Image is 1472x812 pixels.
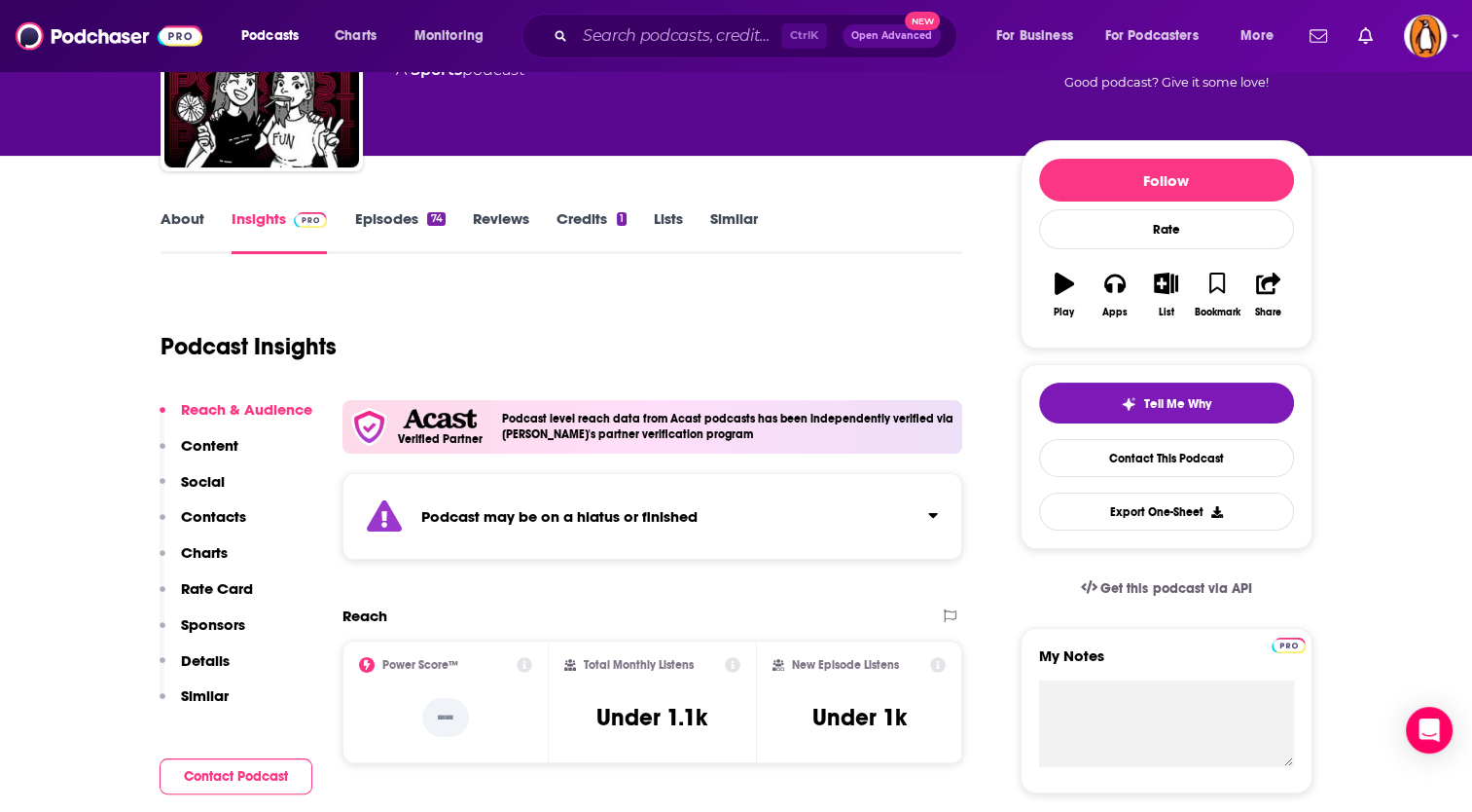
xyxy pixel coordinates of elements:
a: Contact This Podcast [1039,439,1294,477]
h5: Verified Partner [398,433,483,445]
button: Show profile menu [1404,15,1447,57]
p: Contacts [181,507,246,526]
h2: Total Monthly Listens [584,658,694,672]
span: More [1240,22,1274,50]
button: Apps [1090,260,1140,330]
button: open menu [983,20,1097,52]
h3: Under 1.1k [596,703,707,732]
button: Contact Podcast [160,758,312,794]
button: open menu [228,20,324,52]
img: tell me why sparkle [1121,396,1136,412]
h1: Podcast Insights [161,332,337,361]
div: Apps [1102,307,1128,318]
a: Show notifications dropdown [1302,19,1335,53]
div: Open Intercom Messenger [1406,707,1453,754]
img: Acast [403,409,477,429]
a: Similar [710,209,758,254]
button: open menu [401,20,509,52]
span: Open Advanced [851,31,932,41]
span: Charts [335,22,377,50]
section: Click to expand status details [342,473,963,560]
p: Reach & Audience [181,400,312,419]
span: Podcasts [241,22,299,50]
button: Open AdvancedNew [843,24,941,48]
p: -- [422,698,469,737]
button: Bookmark [1192,260,1242,330]
a: Credits1 [556,209,627,254]
div: Share [1255,307,1281,318]
button: open menu [1093,20,1227,52]
img: verfied icon [350,408,388,446]
button: Rate Card [160,579,253,615]
button: Share [1242,260,1293,330]
div: Rate [1039,209,1294,249]
p: Rate Card [181,579,253,598]
a: Lists [654,209,683,254]
p: Charts [181,543,228,562]
img: User Profile [1404,15,1447,57]
button: Contacts [160,507,246,543]
a: Reviews [473,209,529,254]
a: Charts [322,20,388,52]
button: Export One-Sheet [1039,493,1294,531]
button: Play [1039,260,1090,330]
span: Get this podcast via API [1100,580,1251,597]
button: Charts [160,543,228,579]
button: Details [160,651,230,687]
p: Details [181,651,230,670]
span: Monitoring [414,22,484,50]
span: Good podcast? Give it some love! [1064,75,1269,90]
span: New [905,12,940,30]
h2: Reach [342,607,387,625]
span: For Podcasters [1105,22,1199,50]
div: 1 [617,212,627,226]
a: Episodes74 [354,209,445,254]
strong: Podcast may be on a hiatus or finished [421,507,698,526]
span: Ctrl K [781,23,827,49]
img: Podchaser Pro [294,212,328,228]
a: Get this podcast via API [1065,565,1268,612]
p: Similar [181,686,229,705]
h2: Power Score™ [382,658,458,672]
div: List [1159,307,1174,318]
img: Podchaser - Follow, Share and Rate Podcasts [16,18,202,55]
label: My Notes [1039,646,1294,681]
p: Sponsors [181,615,245,634]
h2: New Episode Listens [792,658,899,672]
h3: Under 1k [812,703,907,732]
span: For Business [996,22,1073,50]
button: open menu [1227,20,1298,52]
span: Logged in as penguin_portfolio [1404,15,1447,57]
button: Reach & Audience [160,400,312,436]
p: Content [181,436,238,455]
a: Show notifications dropdown [1350,19,1381,53]
div: Play [1054,307,1074,318]
div: Bookmark [1194,307,1239,318]
div: 74 [427,212,445,226]
a: Pro website [1272,635,1306,653]
img: Podchaser Pro [1272,638,1306,653]
a: About [161,209,204,254]
input: Search podcasts, credits, & more... [575,20,781,52]
button: Sponsors [160,615,245,651]
a: InsightsPodchaser Pro [232,209,328,254]
h4: Podcast level reach data from Acast podcasts has been independently verified via [PERSON_NAME]'s ... [502,412,955,441]
button: Content [160,436,238,472]
div: Search podcasts, credits, & more... [540,14,976,58]
p: Social [181,472,225,491]
button: Social [160,472,225,508]
button: tell me why sparkleTell Me Why [1039,383,1294,424]
button: Similar [160,686,229,722]
button: List [1140,260,1191,330]
button: Follow [1039,159,1294,202]
span: Tell Me Why [1144,396,1211,412]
